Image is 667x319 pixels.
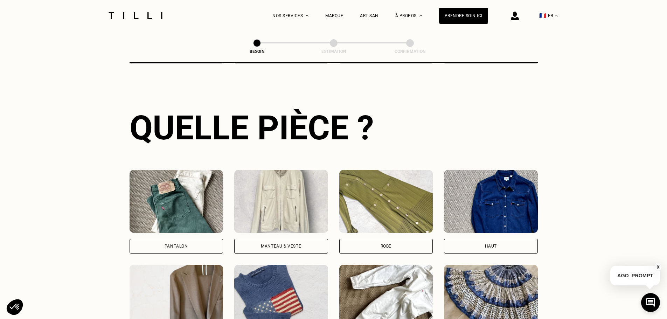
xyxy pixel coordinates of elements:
[439,8,488,24] a: Prendre soin ici
[325,13,343,18] a: Marque
[655,263,662,271] button: X
[539,12,546,19] span: 🇫🇷
[419,15,422,16] img: Menu déroulant à propos
[555,15,558,16] img: menu déroulant
[234,170,328,233] img: Tilli retouche votre Manteau & Veste
[130,170,223,233] img: Tilli retouche votre Pantalon
[306,15,308,16] img: Menu déroulant
[165,244,188,248] div: Pantalon
[511,12,519,20] img: icône connexion
[339,170,433,233] img: Tilli retouche votre Robe
[222,49,292,54] div: Besoin
[381,244,391,248] div: Robe
[299,49,369,54] div: Estimation
[261,244,301,248] div: Manteau & Veste
[610,266,660,285] p: AGO_PROMPT
[130,108,538,147] div: Quelle pièce ?
[485,244,497,248] div: Haut
[106,12,165,19] img: Logo du service de couturière Tilli
[375,49,445,54] div: Confirmation
[444,170,538,233] img: Tilli retouche votre Haut
[360,13,378,18] a: Artisan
